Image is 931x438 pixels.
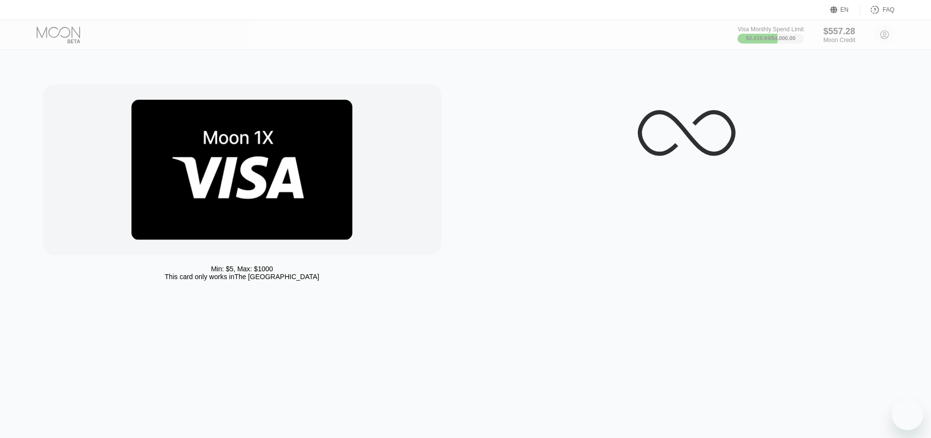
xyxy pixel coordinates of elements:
[841,6,849,13] div: EN
[165,273,319,281] div: This card only works in The [GEOGRAPHIC_DATA]
[860,5,894,15] div: FAQ
[892,399,923,430] iframe: Button to launch messaging window, 1 unread message
[737,26,803,33] div: Visa Monthly Spend Limit
[737,26,803,44] div: Visa Monthly Spend Limit$2,419.94/$4,000.00
[883,6,894,13] div: FAQ
[830,5,860,15] div: EN
[746,35,796,41] div: $2,419.94 / $4,000.00
[906,397,925,407] iframe: Number of unread messages
[211,265,273,273] div: Min: $ 5 , Max: $ 1000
